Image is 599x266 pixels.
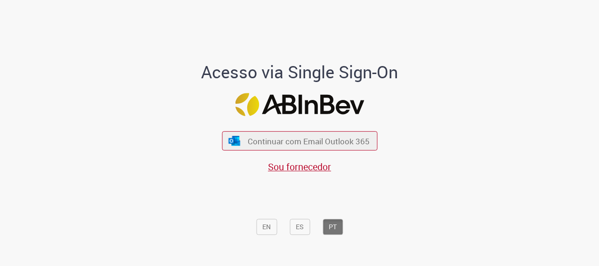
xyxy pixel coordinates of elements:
[222,131,377,150] button: ícone Azure/Microsoft 360 Continuar com Email Outlook 365
[323,219,343,235] button: PT
[248,136,370,147] span: Continuar com Email Outlook 365
[256,219,277,235] button: EN
[228,136,241,146] img: ícone Azure/Microsoft 360
[169,63,430,82] h1: Acesso via Single Sign-On
[290,219,310,235] button: ES
[235,93,364,116] img: Logo ABInBev
[268,161,331,174] a: Sou fornecedor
